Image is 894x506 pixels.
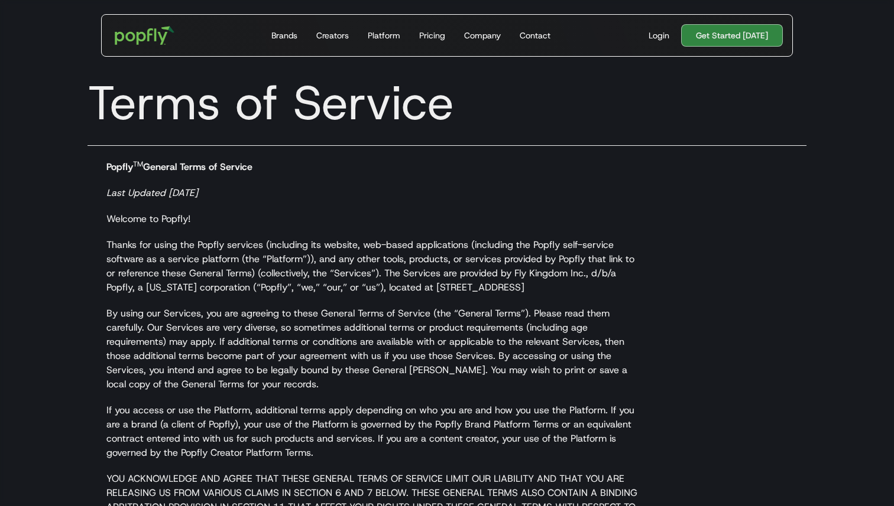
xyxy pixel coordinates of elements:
a: Creators [312,15,354,56]
a: Login [644,30,674,41]
div: Company [464,30,501,41]
p: By using our Services, you are agreeing to these General Terms of Service (the “General Terms”). ... [106,306,646,391]
h1: Terms of Service [78,74,816,131]
a: Contact [515,15,555,56]
a: Platform [363,15,405,56]
a: home [106,18,183,53]
a: Pricing [414,15,450,56]
a: Get Started [DATE] [681,24,783,47]
em: Last Updated [DATE] [106,187,198,199]
a: Brands [267,15,302,56]
div: Pricing [419,30,445,41]
a: Company [459,15,506,56]
strong: General Terms of Service [143,161,252,173]
div: Contact [520,30,550,41]
div: Platform [368,30,400,41]
strong: Popfly [106,161,133,173]
p: If you access or use the Platform, additional terms apply depending on who you are and how you us... [106,403,646,460]
div: Brands [271,30,297,41]
sup: TM [133,159,143,169]
div: Login [649,30,669,41]
p: Welcome to Popfly! [106,212,646,226]
div: Creators [316,30,349,41]
p: Thanks for using the Popfly services (including its website, web-based applications (including th... [106,238,646,295]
